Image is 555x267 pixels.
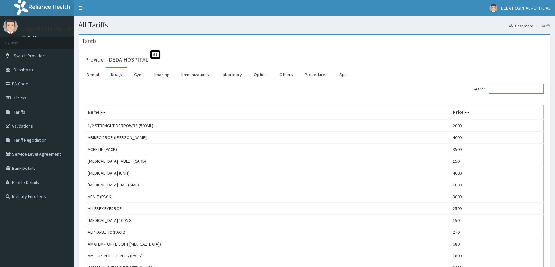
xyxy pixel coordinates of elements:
td: AMFLUX INJECTION 1G (PACK) [85,250,450,262]
td: 1800 [450,250,544,262]
span: DEDA HOSPITAL - OFFICIAL [501,5,550,11]
a: Dashboard [509,23,533,28]
a: Procedures [300,68,333,81]
a: Online [22,35,38,39]
th: Price [450,105,544,120]
td: 680 [450,238,544,250]
a: Spa [334,68,352,81]
td: ALLEREX EYEDROP [85,203,450,215]
a: Gym [129,68,148,81]
td: AFM-T (PACK) [85,191,450,203]
td: 2500 [450,203,544,215]
span: St [150,50,160,59]
td: 3000 [450,191,544,203]
span: Tariffs [14,109,25,115]
h3: Provider - DEDA HOSPITAL [85,57,148,63]
input: Search: [489,84,544,94]
img: User Image [3,19,18,34]
h3: Tariffs [82,38,97,44]
td: 3500 [450,144,544,155]
td: ALPHA-BETIC (PACK) [85,226,450,238]
a: Others [274,68,298,81]
a: Immunizations [176,68,214,81]
span: Switch Providers [14,53,46,59]
a: Dental [82,68,104,81]
td: 1/2 STRENGHT DARROWRS (500ML) [85,120,450,132]
a: Optical [249,68,273,81]
label: Search: [472,84,544,94]
span: Claims [14,95,26,101]
a: Drugs [106,68,127,81]
td: 150 [450,155,544,167]
li: Tariffs [534,23,550,28]
h1: All Tariffs [79,21,550,29]
td: [MEDICAL_DATA] (UNIT) [85,167,450,179]
td: [MEDICAL_DATA] 100MG [85,215,450,226]
td: [MEDICAL_DATA] 1MG (AMP) [85,179,450,191]
td: ABIDEC DROP ([PERSON_NAME]) [85,132,450,144]
td: AMATEM-FORTE SOFT [MEDICAL_DATA]) [85,238,450,250]
td: ACRETIN (PACK) [85,144,450,155]
span: Dashboard [14,67,35,73]
a: Imaging [149,68,175,81]
td: [MEDICAL_DATA] TABLET (CARD) [85,155,450,167]
td: 4000 [450,132,544,144]
p: DEDA HOSPITAL - OFFICIAL [22,26,88,32]
span: Tariff Negotiation [14,137,46,143]
td: 4000 [450,167,544,179]
td: 150 [450,215,544,226]
th: Name [85,105,450,120]
img: User Image [489,4,497,12]
td: 1000 [450,179,544,191]
a: Laboratory [216,68,247,81]
td: 2000 [450,120,544,132]
td: 270 [450,226,544,238]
